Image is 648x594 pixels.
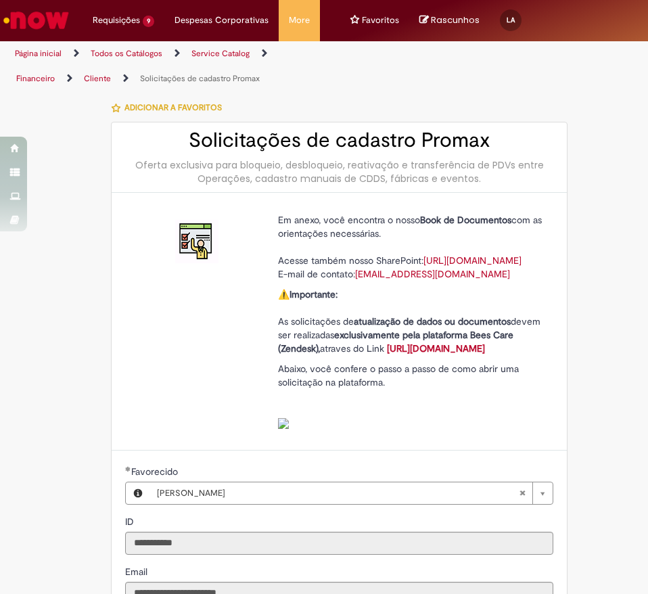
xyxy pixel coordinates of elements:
[125,565,150,578] label: Somente leitura - Email
[16,73,55,84] a: Financeiro
[278,329,513,355] strong: exclusivamente pela plataforma Bees Care (Zendesk),
[431,14,480,26] span: Rascunhos
[91,48,162,59] a: Todos os Catálogos
[423,254,522,267] a: [URL][DOMAIN_NAME]
[111,93,229,122] button: Adicionar a Favoritos
[289,14,310,27] span: More
[419,14,480,26] a: No momento, sua lista de rascunhos tem 0 Itens
[355,268,510,280] a: [EMAIL_ADDRESS][DOMAIN_NAME]
[126,482,150,504] button: Favorecido, Visualizar este registro Laiza Alves
[157,482,519,504] span: [PERSON_NAME]
[278,213,543,281] p: Em anexo, você encontra o nosso com as orientações necessárias. Acesse também nosso SharePoint: E...
[131,465,181,478] span: Necessários - Favorecido
[125,566,150,578] span: Somente leitura - Email
[84,73,111,84] a: Cliente
[15,48,62,59] a: Página inicial
[93,14,140,27] span: Requisições
[175,14,269,27] span: Despesas Corporativas
[10,41,314,91] ul: Trilhas de página
[362,14,399,27] span: Favoritos
[125,129,553,152] h2: Solicitações de cadastro Promax
[278,288,543,355] p: ⚠️ As solicitações de devem ser realizadas atraves do Link
[191,48,250,59] a: Service Catalog
[278,362,543,430] p: Abaixo, você confere o passo a passo de como abrir uma solicitação na plataforma.
[125,532,553,555] input: ID
[125,515,137,528] label: Somente leitura - ID
[175,220,218,263] img: Solicitações de cadastro Promax
[387,342,485,355] a: [URL][DOMAIN_NAME]
[140,73,260,84] a: Solicitações de cadastro Promax
[125,158,553,185] div: Oferta exclusiva para bloqueio, desbloqueio, reativação e transferência de PDVs entre Operações, ...
[290,288,338,300] strong: Importante:
[124,102,222,113] span: Adicionar a Favoritos
[143,16,154,27] span: 9
[507,16,515,24] span: LA
[278,418,289,429] img: sys_attachment.do
[125,466,131,472] span: Obrigatório Preenchido
[354,315,511,327] strong: atualização de dados ou documentos
[1,7,71,34] img: ServiceNow
[150,482,553,504] a: [PERSON_NAME]Limpar campo Favorecido
[420,214,511,226] strong: Book de Documentos
[512,482,532,504] abbr: Limpar campo Favorecido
